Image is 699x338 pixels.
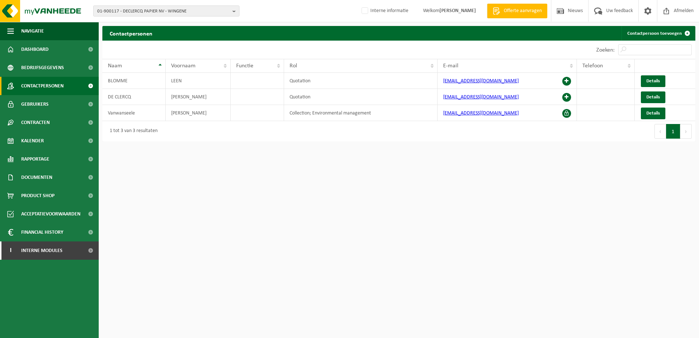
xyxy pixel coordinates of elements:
[641,91,665,103] a: Details
[666,124,680,139] button: 1
[102,89,166,105] td: DE CLERCQ
[21,223,63,241] span: Financial History
[106,125,158,138] div: 1 tot 3 van 3 resultaten
[93,5,239,16] button: 01-900117 - DECLERCQ PAPIER NV - WINGENE
[21,113,50,132] span: Contracten
[97,6,230,17] span: 01-900117 - DECLERCQ PAPIER NV - WINGENE
[108,63,122,69] span: Naam
[21,187,54,205] span: Product Shop
[166,105,231,121] td: [PERSON_NAME]
[443,110,519,116] a: [EMAIL_ADDRESS][DOMAIN_NAME]
[102,26,160,40] h2: Contactpersonen
[166,89,231,105] td: [PERSON_NAME]
[21,77,64,95] span: Contactpersonen
[284,73,438,89] td: Quotation
[102,105,166,121] td: Vanwanseele
[439,8,476,14] strong: [PERSON_NAME]
[21,59,64,77] span: Bedrijfsgegevens
[502,7,544,15] span: Offerte aanvragen
[596,47,615,53] label: Zoeken:
[284,105,438,121] td: Collection; Environmental management
[21,205,80,223] span: Acceptatievoorwaarden
[21,132,44,150] span: Kalender
[21,95,49,113] span: Gebruikers
[443,63,458,69] span: E-mail
[646,111,660,116] span: Details
[487,4,547,18] a: Offerte aanvragen
[680,124,692,139] button: Next
[166,73,231,89] td: LEEN
[21,241,63,260] span: Interne modules
[360,5,408,16] label: Interne informatie
[236,63,253,69] span: Functie
[290,63,297,69] span: Rol
[284,89,438,105] td: Quotation
[641,108,665,119] a: Details
[582,63,603,69] span: Telefoon
[21,150,49,168] span: Rapportage
[21,168,52,187] span: Documenten
[102,73,166,89] td: BLOMME
[646,79,660,83] span: Details
[443,78,519,84] a: [EMAIL_ADDRESS][DOMAIN_NAME]
[621,26,695,41] a: Contactpersoon toevoegen
[21,40,49,59] span: Dashboard
[641,75,665,87] a: Details
[646,95,660,99] span: Details
[654,124,666,139] button: Previous
[171,63,196,69] span: Voornaam
[21,22,44,40] span: Navigatie
[7,241,14,260] span: I
[443,94,519,100] a: [EMAIL_ADDRESS][DOMAIN_NAME]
